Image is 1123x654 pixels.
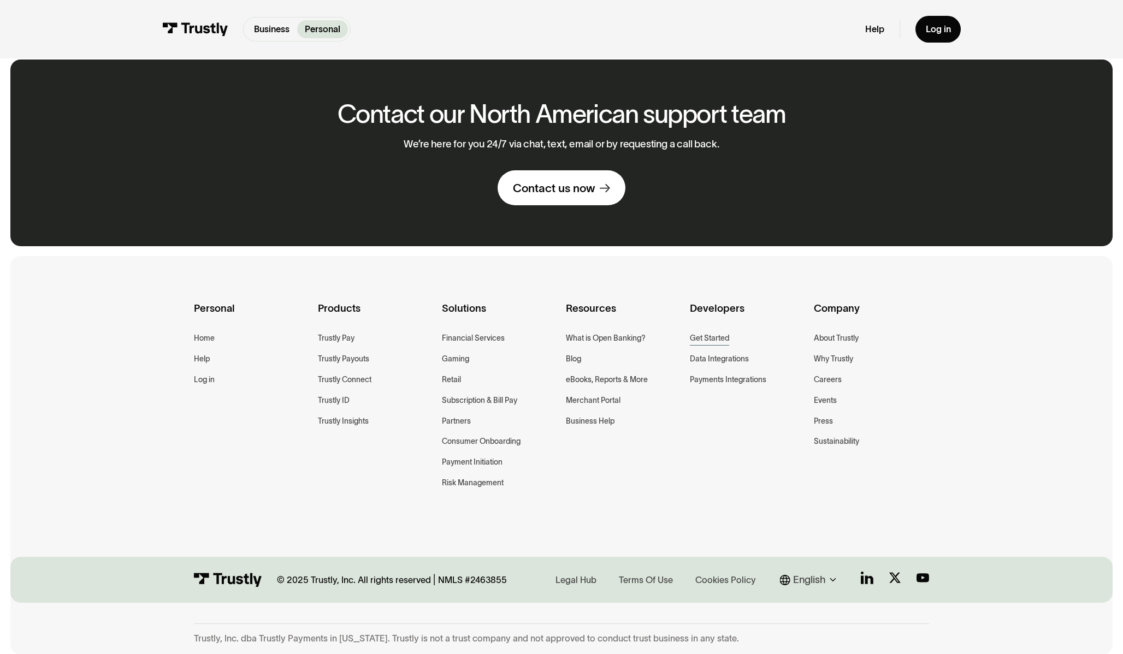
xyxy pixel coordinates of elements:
a: Press [814,415,833,428]
a: Personal [297,20,348,39]
a: Merchant Portal [566,394,620,407]
h2: Contact our North American support team [338,100,786,128]
div: Contact us now [513,181,595,195]
div: Products [318,300,433,332]
a: Terms Of Use [615,572,676,588]
a: Financial Services [442,332,505,345]
a: Home [194,332,215,345]
a: About Trustly [814,332,859,345]
div: Terms Of Use [619,574,673,586]
a: Trustly Connect [318,373,371,387]
div: Legal Hub [555,574,596,586]
a: Trustly Payouts [318,353,369,366]
a: Help [865,23,884,35]
a: Why Trustly [814,353,853,366]
a: Retail [442,373,461,387]
a: Gaming [442,353,469,366]
a: Payments Integrations [690,373,766,387]
a: Cookies Policy [691,572,759,588]
a: Risk Management [442,477,504,490]
img: Trustly Logo [162,22,228,37]
a: What is Open Banking? [566,332,646,345]
a: Consumer Onboarding [442,435,521,448]
a: Partners [442,415,471,428]
div: NMLS #2463855 [438,574,507,586]
a: Trustly Insights [318,415,369,428]
a: eBooks, Reports & More [566,373,648,387]
div: Trustly, Inc. dba Trustly Payments in [US_STATE]. Trustly is not a trust company and not approved... [194,633,929,644]
p: Business [254,22,289,35]
a: Get Started [690,332,729,345]
a: Subscription & Bill Pay [442,394,517,407]
a: Help [194,353,210,366]
a: Contact us now [498,170,625,205]
p: Personal [305,22,340,35]
div: Solutions [442,300,557,332]
img: Trustly Logo [194,573,262,587]
a: Careers [814,373,842,387]
div: © 2025 Trustly, Inc. All rights reserved [277,574,431,586]
a: Sustainability [814,435,859,448]
div: English [793,572,825,587]
div: Log in [926,23,951,35]
div: Resources [566,300,681,332]
a: Trustly ID [318,394,350,407]
p: We’re here for you 24/7 via chat, text, email or by requesting a call back. [404,138,719,150]
div: Personal [194,300,309,332]
div: | [433,572,435,587]
a: Business Help [566,415,614,428]
a: Data Integrations [690,353,749,366]
a: Payment Initiation [442,456,503,469]
a: Trustly Pay [318,332,354,345]
a: Business [246,20,297,39]
div: Developers [690,300,805,332]
a: Legal Hub [552,572,600,588]
a: Log in [194,373,215,387]
div: English [780,572,841,587]
a: Log in [915,16,961,43]
div: Company [814,300,929,332]
div: Cookies Policy [695,574,756,586]
a: Events [814,394,837,407]
a: Blog [566,353,581,366]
